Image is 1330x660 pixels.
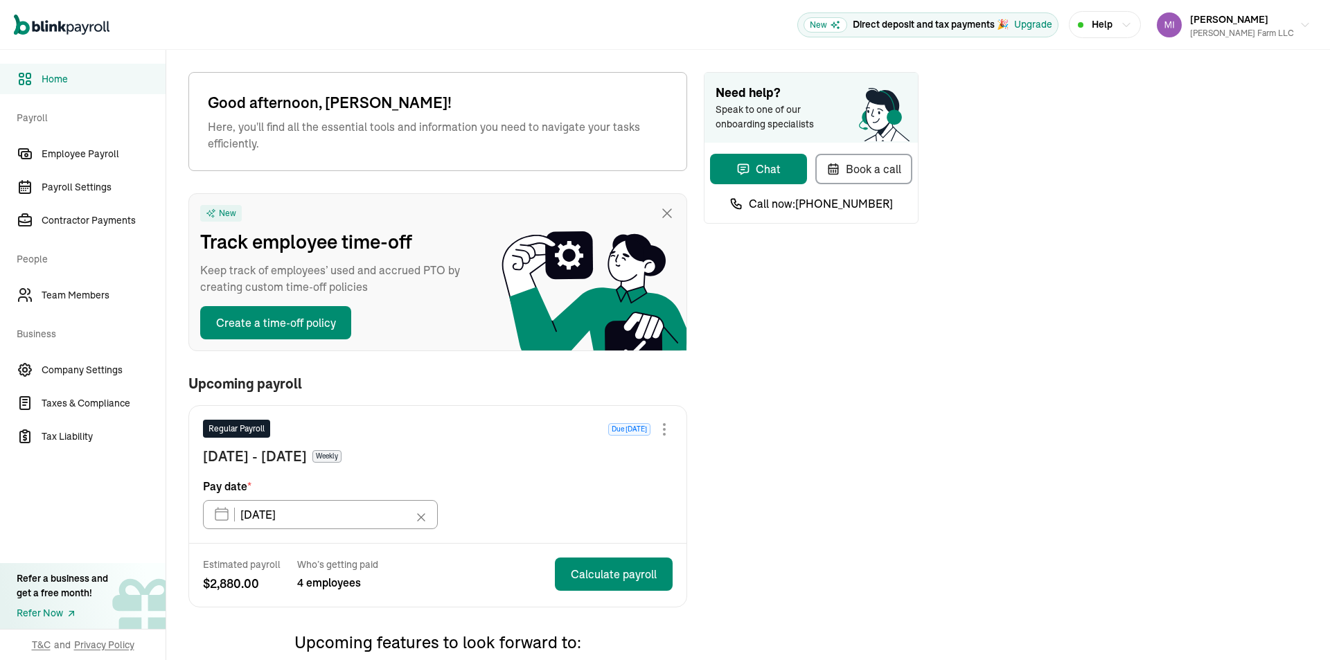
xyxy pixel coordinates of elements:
span: Upcoming payroll [188,376,302,391]
span: Employee Payroll [42,147,166,161]
span: Business [17,313,157,352]
span: Payroll [17,97,157,136]
span: [PERSON_NAME] [1190,13,1268,26]
span: Tax Liability [42,429,166,444]
span: $ 2,880.00 [203,574,281,593]
span: Due [DATE] [608,423,650,436]
div: Chat [736,161,781,177]
span: People [17,238,157,277]
a: Refer Now [17,606,108,621]
button: Chat [710,154,807,184]
span: Contractor Payments [42,213,166,228]
button: Calculate payroll [555,558,673,591]
button: Help [1069,11,1141,38]
span: Need help? [716,84,907,102]
span: Taxes & Compliance [42,396,166,411]
span: Who’s getting paid [297,558,378,571]
span: Company Settings [42,363,166,377]
button: Create a time-off policy [200,306,351,339]
span: T&C [32,638,51,652]
span: Help [1092,17,1112,32]
span: Weekly [312,450,342,463]
span: Estimated payroll [203,558,281,571]
nav: Global [14,5,109,45]
div: [PERSON_NAME] Farm LLC [1190,27,1294,39]
span: Keep track of employees’ used and accrued PTO by creating custom time-off policies [200,262,477,295]
span: Pay date [203,478,251,494]
div: Book a call [826,161,901,177]
span: Home [42,72,166,87]
span: New [804,17,847,33]
span: Call now: [PHONE_NUMBER] [749,195,893,212]
button: Upgrade [1014,17,1052,32]
button: [PERSON_NAME][PERSON_NAME] Farm LLC [1151,8,1316,42]
span: 4 employees [297,574,378,591]
input: XX/XX/XX [203,500,438,529]
iframe: Chat Widget [1099,510,1330,660]
button: Book a call [815,154,912,184]
span: Privacy Policy [74,638,134,652]
span: Regular Payroll [209,422,265,435]
span: Upcoming features to look forward to: [294,632,581,652]
div: Refer a business and get a free month! [17,571,108,600]
span: Track employee time-off [200,227,477,256]
span: Payroll Settings [42,180,166,195]
span: Good afternoon, [PERSON_NAME]! [208,91,668,114]
span: New [219,208,236,219]
span: Team Members [42,288,166,303]
span: [DATE] - [DATE] [203,446,307,467]
span: Here, you'll find all the essential tools and information you need to navigate your tasks efficie... [208,118,668,152]
p: Direct deposit and tax payments 🎉 [853,17,1009,32]
span: Speak to one of our onboarding specialists [716,102,833,132]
